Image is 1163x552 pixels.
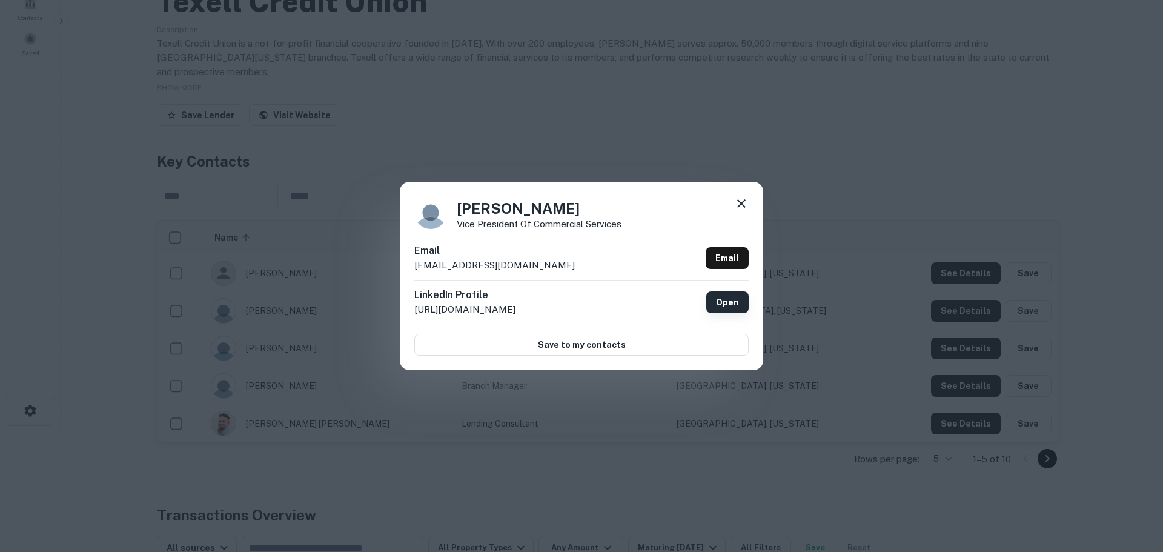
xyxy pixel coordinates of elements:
h6: LinkedIn Profile [414,288,515,302]
h4: [PERSON_NAME] [457,198,621,219]
a: Open [706,291,749,313]
iframe: Chat Widget [1102,455,1163,513]
h6: Email [414,244,575,258]
a: Email [706,247,749,269]
button: Save to my contacts [414,334,749,356]
p: Vice President of Commercial Services [457,219,621,228]
p: [URL][DOMAIN_NAME] [414,302,515,317]
img: 9c8pery4andzj6ohjkjp54ma2 [414,196,447,229]
p: [EMAIL_ADDRESS][DOMAIN_NAME] [414,258,575,273]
